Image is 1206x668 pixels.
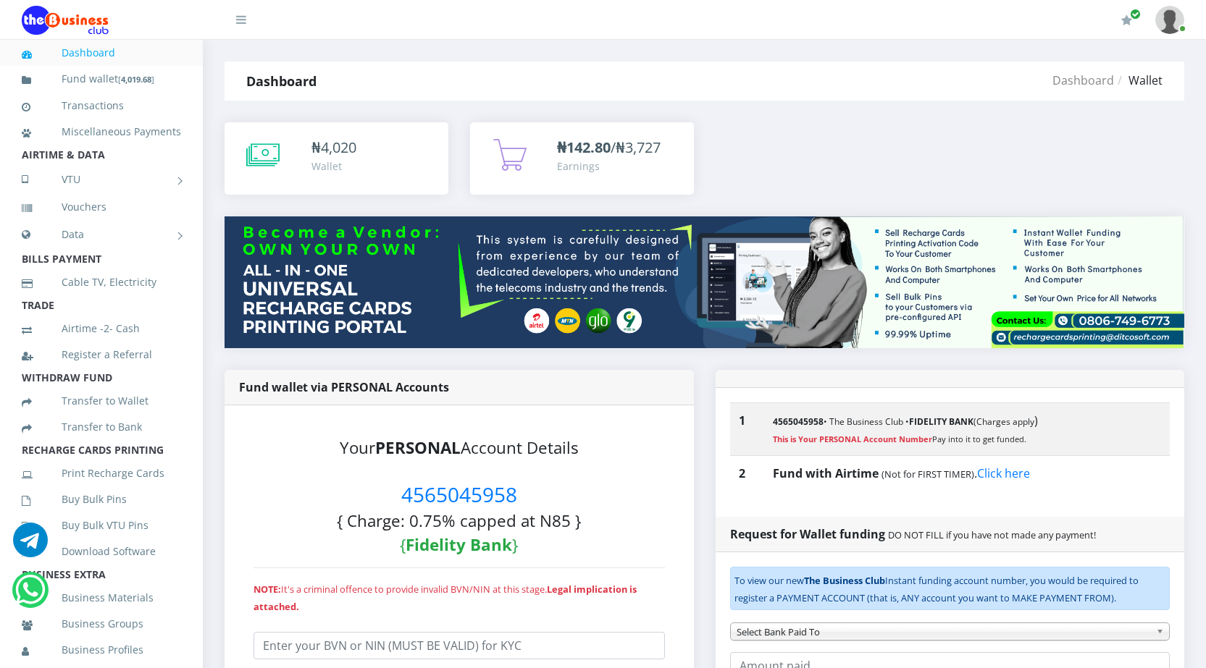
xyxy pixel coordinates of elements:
[773,465,879,481] b: Fund with Airtime
[773,434,932,444] strong: This is Your PERSONAL Account Number
[22,115,181,148] a: Miscellaneous Payments
[22,216,181,253] a: Data
[1155,6,1184,34] img: User
[22,312,181,345] a: Airtime -2- Cash
[470,122,694,195] a: ₦142.80/₦3,727 Earnings
[888,528,1096,541] small: DO NOT FILL if you have not made any payment!
[1114,72,1163,89] li: Wallet
[764,402,1170,455] td: )
[22,410,181,444] a: Transfer to Bank
[22,483,181,516] a: Buy Bulk Pins
[557,138,661,157] span: /₦3,727
[254,632,665,659] input: Enter your BVN or NIN (MUST BE VALID) for KYC
[909,415,973,428] b: FIDELITY BANK
[730,526,885,542] strong: Request for Wallet funding
[340,436,579,459] small: Your Account Details
[22,535,181,568] a: Download Software
[734,574,1139,604] small: To view our new Instant funding account number, you would be required to register a PAYMENT ACCOU...
[254,583,281,596] b: NOTE:
[22,36,181,69] a: Dashboard
[22,6,109,35] img: Logo
[1052,72,1114,88] a: Dashboard
[730,455,764,491] th: 2
[311,137,356,158] div: ₦
[22,607,181,640] a: Business Groups
[375,436,461,459] b: PERSONAL
[977,465,1030,481] a: Click here
[225,216,1184,348] img: multitenant_rcp.png
[239,379,449,395] strong: Fund wallet via PERSONAL Accounts
[121,74,151,85] b: 4,019.68
[773,415,824,428] b: 4565045958
[764,455,1170,491] td: .
[22,457,181,490] a: Print Recharge Cards
[13,533,48,557] a: Chat for support
[337,510,581,532] small: { Charge: 0.75% capped at N85 }
[22,384,181,418] a: Transfer to Wallet
[882,468,974,481] small: (Not for FIRST TIMER)
[1121,14,1132,26] i: Renew/Upgrade Subscription
[22,633,181,667] a: Business Profiles
[22,581,181,614] a: Business Materials
[321,138,356,157] span: 4,020
[773,415,1034,428] small: • The Business Club • (Charges apply
[118,74,154,85] small: [ ]
[254,583,637,613] small: It's a criminal offence to provide invalid BVN/NIN at this stage.
[311,158,356,174] div: Wallet
[400,533,518,556] small: { }
[406,533,512,556] b: Fidelity Bank
[22,509,181,542] a: Buy Bulk VTU Pins
[737,623,1151,640] span: Select Bank Paid To
[804,574,885,587] b: The Business Club
[22,338,181,371] a: Register a Referral
[557,158,661,174] div: Earnings
[22,190,181,224] a: Vouchers
[773,434,1026,444] small: Pay into it to get funded.
[22,161,181,198] a: VTU
[254,583,637,613] b: Legal implication is attached.
[246,72,317,90] strong: Dashboard
[22,266,181,299] a: Cable TV, Electricity
[401,481,517,508] span: 4565045958
[225,122,448,195] a: ₦4,020 Wallet
[1130,9,1141,20] span: Renew/Upgrade Subscription
[730,402,764,455] th: 1
[22,89,181,122] a: Transactions
[15,583,45,607] a: Chat for support
[557,138,611,157] b: ₦142.80
[22,62,181,96] a: Fund wallet[4,019.68]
